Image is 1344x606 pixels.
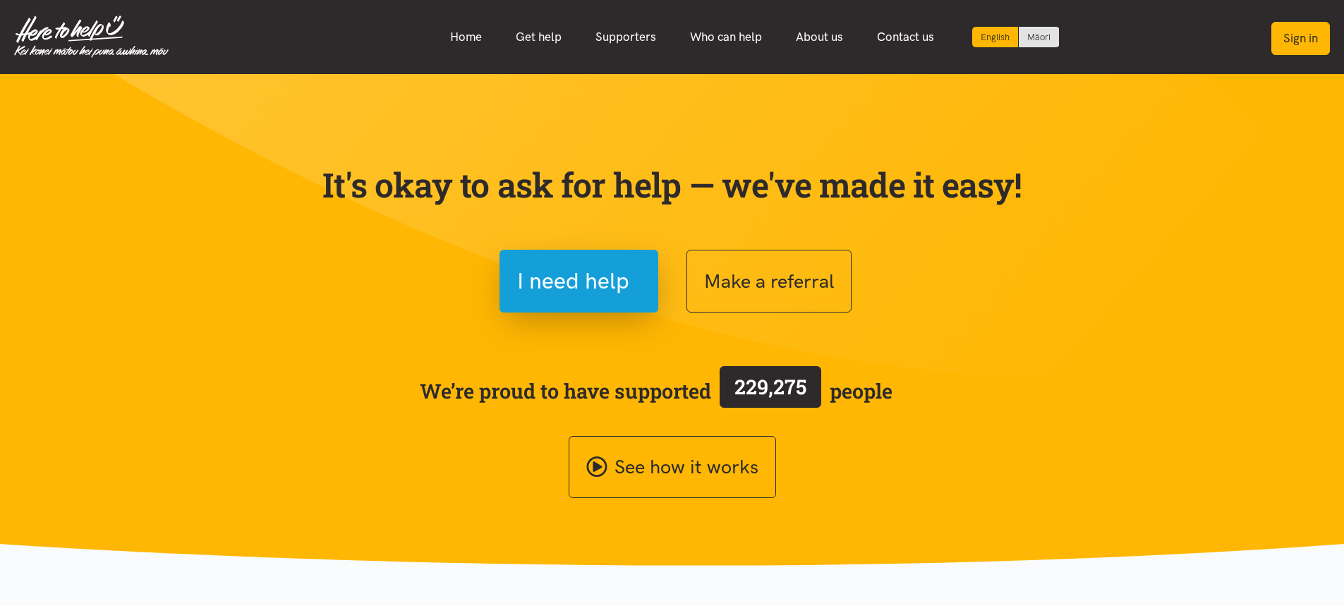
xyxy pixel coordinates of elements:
[734,373,806,400] span: 229,275
[500,250,658,313] button: I need help
[673,22,779,52] a: Who can help
[1271,22,1330,55] button: Sign in
[517,263,629,299] span: I need help
[972,27,1019,47] div: Current language
[1019,27,1059,47] a: Switch to Te Reo Māori
[579,22,673,52] a: Supporters
[433,22,499,52] a: Home
[972,27,1060,47] div: Language toggle
[320,164,1025,205] p: It's okay to ask for help — we've made it easy!
[569,436,776,499] a: See how it works
[420,363,892,418] span: We’re proud to have supported people
[14,16,169,58] img: Home
[499,22,579,52] a: Get help
[860,22,951,52] a: Contact us
[779,22,860,52] a: About us
[711,363,830,418] a: 229,275
[686,250,852,313] button: Make a referral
